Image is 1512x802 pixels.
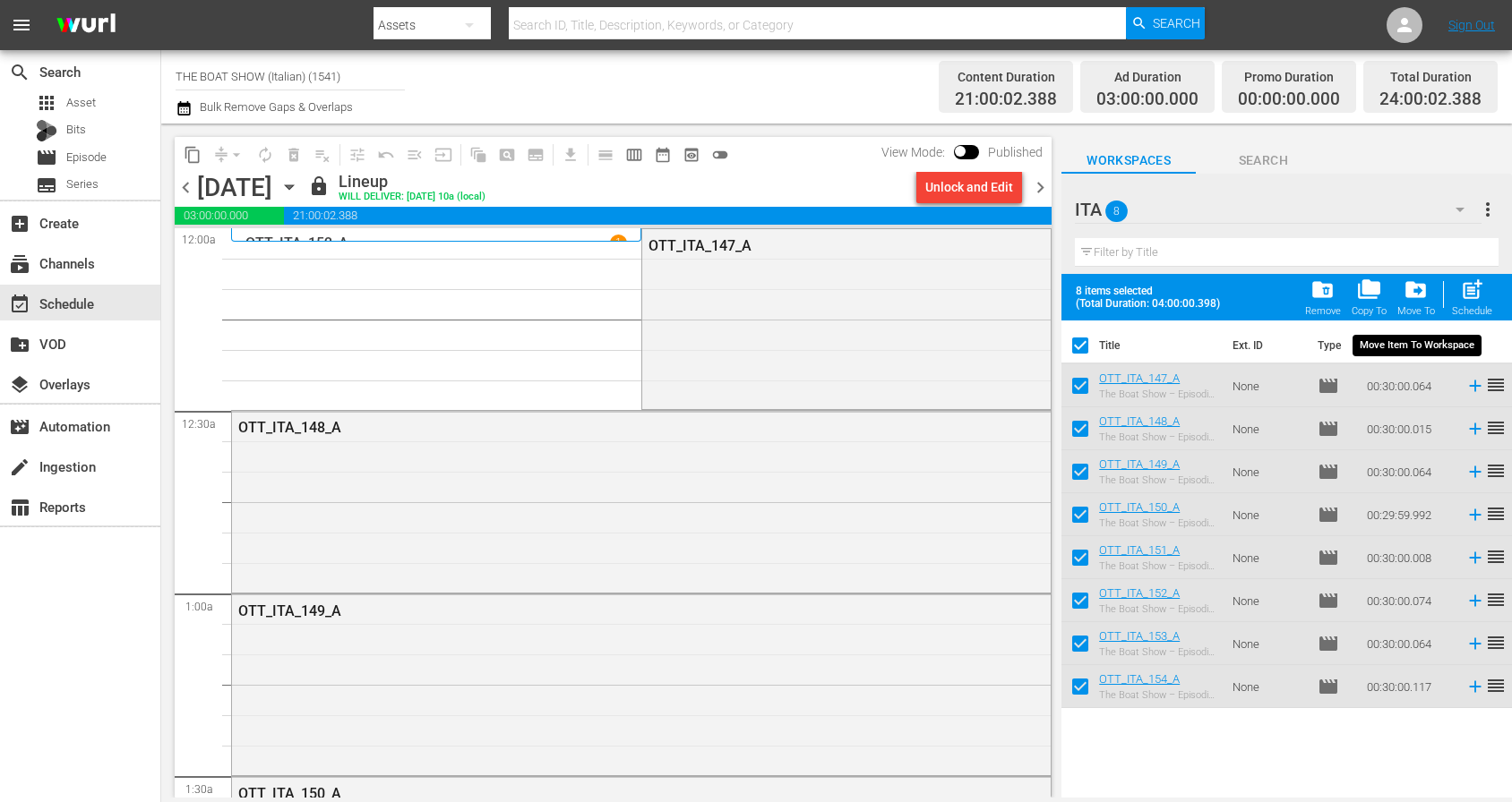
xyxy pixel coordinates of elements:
[1196,149,1330,172] span: Search
[66,175,99,193] span: Series
[649,237,958,254] div: OTT_ITA_147_A
[1075,184,1482,235] div: ITA
[521,141,550,169] span: Create Series Block
[9,294,30,315] span: Schedule
[1360,450,1458,493] td: 00:30:00.064
[493,141,521,169] span: Create Search Block
[66,94,96,112] span: Asset
[1099,500,1180,514] a: OTT_ITA_150_A
[1477,188,1499,231] button: more_vert
[925,171,1013,203] div: Unlock and Edit
[1360,579,1458,622] td: 00:30:00.074
[711,146,729,164] span: toggle_off
[1360,407,1458,450] td: 00:30:00.015
[1238,90,1340,110] span: 00:00:00.000
[197,100,353,114] span: Bulk Remove Gaps & Overlaps
[9,416,30,438] span: Automation
[1305,305,1341,317] div: Remove
[1318,375,1339,397] span: Episode
[1099,586,1180,600] a: OTT_ITA_152_A
[1360,364,1458,407] td: 00:30:00.064
[245,235,348,252] p: OTT_ITA_152_A
[1099,517,1218,529] div: The Boat Show – Episodio 150
[339,172,485,192] div: Lineup
[1465,677,1485,696] svg: Add to Schedule
[1360,622,1458,665] td: 00:30:00.064
[1099,371,1180,385] a: OTT_ITA_147_A
[1099,560,1218,572] div: The Boat Show – Episodio 151
[1392,272,1440,322] button: Move To
[1099,414,1180,428] a: OTT_ITA_148_A
[955,64,1057,90] div: Content Duration
[11,14,32,36] span: menu
[1061,149,1196,172] span: Workspaces
[1096,64,1198,90] div: Ad Duration
[979,145,1052,159] span: Published
[178,141,207,169] span: Copy Lineup
[1099,672,1180,686] a: OTT_ITA_154_A
[238,785,949,802] div: OTT_ITA_150_A
[1099,388,1218,400] div: The Boat Show – Episodio 147
[1099,646,1218,658] div: The Boat Show – Episodio 153
[1485,460,1507,482] span: reorder
[1099,543,1180,557] a: OTT_ITA_151_A
[1076,285,1228,297] span: 8 items selected
[1225,364,1310,407] td: None
[1318,504,1339,525] span: Episode
[1099,474,1218,486] div: The Boat Show – Episodio 149
[184,146,202,164] span: content_copy
[9,374,30,396] span: Overlays
[615,236,622,249] p: 1
[43,4,129,47] img: ans4CAIJ8jUAAAAAAAAAAAAAAAAAAAAAAAAgQb4GAAAAAAAAAAAAAAAAAAAAAAAAJMjXAAAAAAAAAAAAAAAAAAAAAAAAgAT5G...
[1099,629,1180,643] a: OTT_ITA_153_A
[175,207,284,225] span: 03:00:00.000
[1318,590,1339,611] span: Episode
[1447,272,1498,322] button: Schedule
[1397,305,1435,317] div: Move To
[1465,376,1485,396] svg: Add to Schedule
[1477,199,1499,220] span: more_vert
[955,90,1057,110] span: 21:00:02.388
[66,149,107,166] span: Episode
[1225,622,1310,665] td: None
[1318,547,1339,568] span: Episode
[620,141,649,169] span: Week Calendar View
[1225,493,1310,536] td: None
[1485,417,1507,439] span: reorder
[1404,277,1428,302] span: drive_file_move
[654,146,672,164] span: date_range_outlined
[1352,305,1387,317] div: Copy To
[1318,461,1339,482] span: Episode
[9,62,30,83] span: Search
[1318,633,1339,654] span: Episode
[1099,689,1218,701] div: The Boat Show – Episodio 154
[677,141,706,169] span: View Backup
[1485,632,1507,653] span: reorder
[1029,176,1052,199] span: chevron_right
[954,145,966,158] span: Toggle to switch from Published to Draft view.
[1465,505,1485,525] svg: Add to Schedule
[1153,7,1200,39] span: Search
[1448,18,1495,32] a: Sign Out
[1465,591,1485,610] svg: Add to Schedule
[1360,536,1458,579] td: 00:30:00.008
[308,175,330,197] span: lock
[197,173,272,202] div: [DATE]
[1460,277,1484,302] span: post_add
[1099,320,1222,371] th: Title
[1379,90,1482,110] span: 24:00:02.388
[625,146,643,164] span: calendar_view_week_outlined
[1447,272,1498,322] span: Add to Schedule
[9,334,30,355] span: VOD
[279,141,308,169] span: Select an event to delete
[1452,305,1492,317] div: Schedule
[36,147,57,168] span: Episode
[1225,579,1310,622] td: None
[1099,457,1180,471] a: OTT_ITA_149_A
[1318,418,1339,439] span: Episode
[1225,450,1310,493] td: None
[585,137,620,172] span: Day Calendar View
[1238,64,1340,90] div: Promo Duration
[372,141,400,169] span: Revert to Primary Episode
[9,456,30,478] span: Ingestion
